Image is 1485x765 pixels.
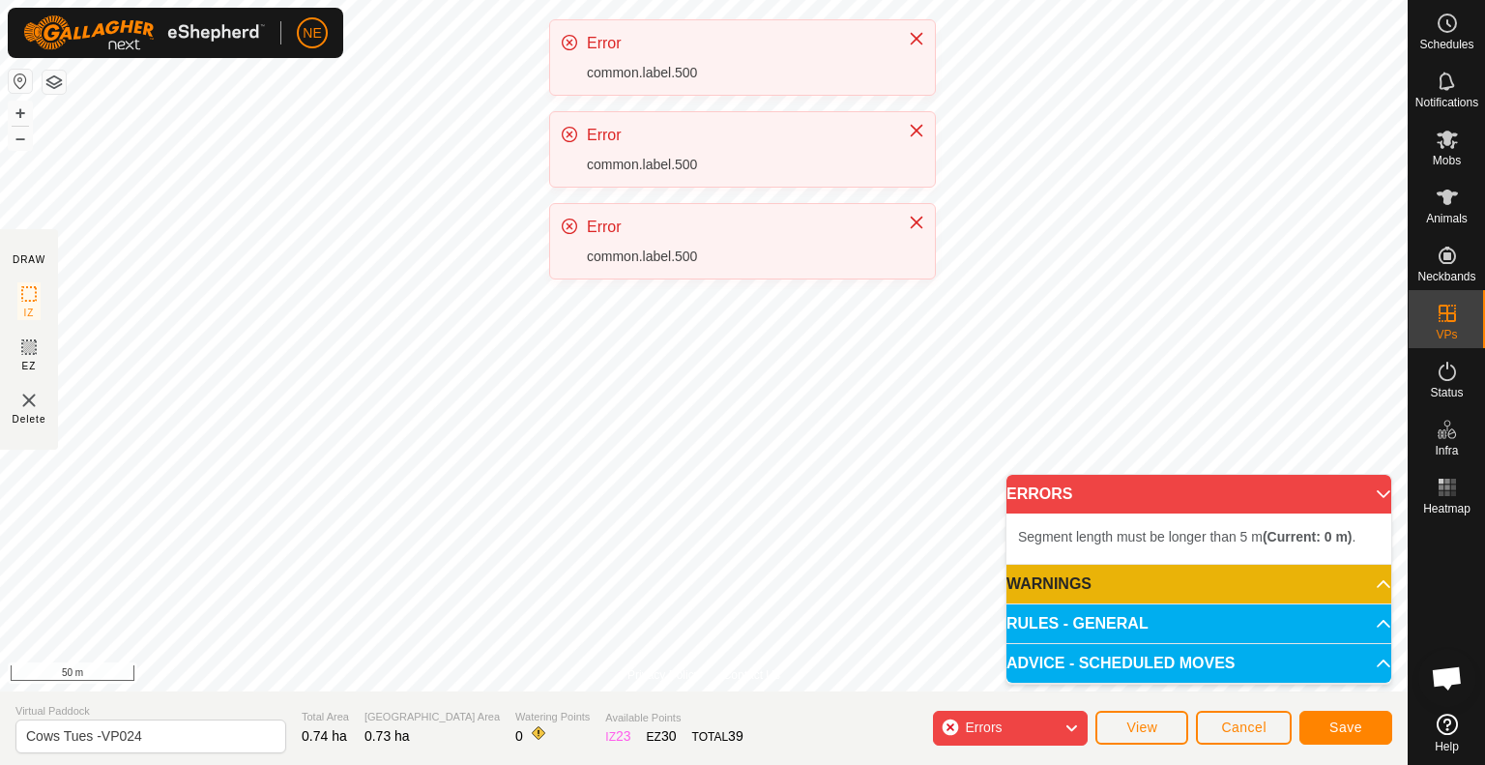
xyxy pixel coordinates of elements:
span: NE [303,23,321,44]
p-accordion-header: RULES - GENERAL [1006,604,1391,643]
img: Gallagher Logo [23,15,265,50]
span: IZ [24,306,35,320]
div: Open chat [1418,649,1476,707]
div: Error [587,124,888,147]
button: Close [903,209,930,236]
div: common.label.500 [587,155,888,175]
div: DRAW [13,252,45,267]
span: Heatmap [1423,503,1470,515]
span: 0.74 ha [302,728,347,744]
a: Contact Us [723,666,780,684]
span: [GEOGRAPHIC_DATA] Area [364,709,500,725]
span: RULES - GENERAL [1006,616,1149,632]
a: Privacy Policy [627,666,700,684]
span: 0 [515,728,523,744]
span: Available Points [605,710,742,726]
p-accordion-header: ERRORS [1006,475,1391,514]
span: Schedules [1419,39,1473,50]
span: ERRORS [1006,486,1072,502]
span: Cancel [1221,720,1267,735]
div: TOTAL [692,726,743,747]
div: common.label.500 [587,247,888,267]
span: Watering Points [515,709,590,725]
span: Notifications [1415,97,1478,108]
span: VPs [1436,329,1457,340]
div: EZ [647,726,677,747]
span: Status [1430,387,1463,398]
span: ADVICE - SCHEDULED MOVES [1006,656,1235,671]
span: Mobs [1433,155,1461,166]
span: View [1126,720,1157,735]
a: Help [1409,706,1485,760]
button: View [1095,711,1188,745]
p-accordion-header: WARNINGS [1006,565,1391,603]
span: 30 [661,728,677,744]
span: WARNINGS [1006,576,1092,592]
span: Save [1329,720,1362,735]
div: Error [587,32,888,55]
p-accordion-header: ADVICE - SCHEDULED MOVES [1006,644,1391,683]
span: Neckbands [1417,271,1475,282]
span: 23 [616,728,631,744]
button: Close [903,25,930,52]
button: Save [1299,711,1392,745]
button: + [9,102,32,125]
img: VP [17,389,41,412]
span: Total Area [302,709,349,725]
button: Cancel [1196,711,1292,745]
button: Close [903,117,930,144]
div: IZ [605,726,630,747]
span: Infra [1435,445,1458,456]
span: Virtual Paddock [15,703,286,720]
span: Errors [965,720,1002,735]
span: 39 [728,728,743,744]
p-accordion-content: ERRORS [1006,514,1391,564]
span: Help [1435,741,1459,752]
span: 0.73 ha [364,728,410,744]
span: Delete [13,412,46,427]
button: Map Layers [43,71,66,94]
button: – [9,127,32,150]
span: Animals [1426,213,1468,224]
div: common.label.500 [587,63,888,83]
span: Segment length must be longer than 5 m . [1018,529,1355,544]
div: Error [587,216,888,239]
b: (Current: 0 m) [1263,529,1353,544]
button: Reset Map [9,70,32,93]
span: EZ [22,359,37,373]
